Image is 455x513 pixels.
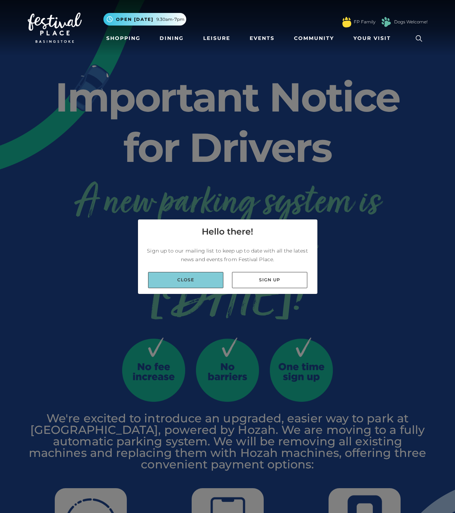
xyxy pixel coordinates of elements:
span: Open [DATE] [116,16,153,23]
a: Dining [157,32,187,45]
a: Close [148,272,223,288]
button: Open [DATE] 9.30am-7pm [103,13,186,26]
a: Dogs Welcome! [394,19,428,25]
span: 9.30am-7pm [156,16,184,23]
h4: Hello there! [202,225,253,238]
a: Shopping [103,32,143,45]
p: Sign up to our mailing list to keep up to date with all the latest news and events from Festival ... [144,246,312,264]
a: Your Visit [351,32,397,45]
img: Festival Place Logo [28,13,82,43]
a: Sign up [232,272,307,288]
span: Your Visit [353,35,391,42]
a: Community [291,32,337,45]
a: Events [247,32,277,45]
a: FP Family [354,19,375,25]
a: Leisure [200,32,233,45]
